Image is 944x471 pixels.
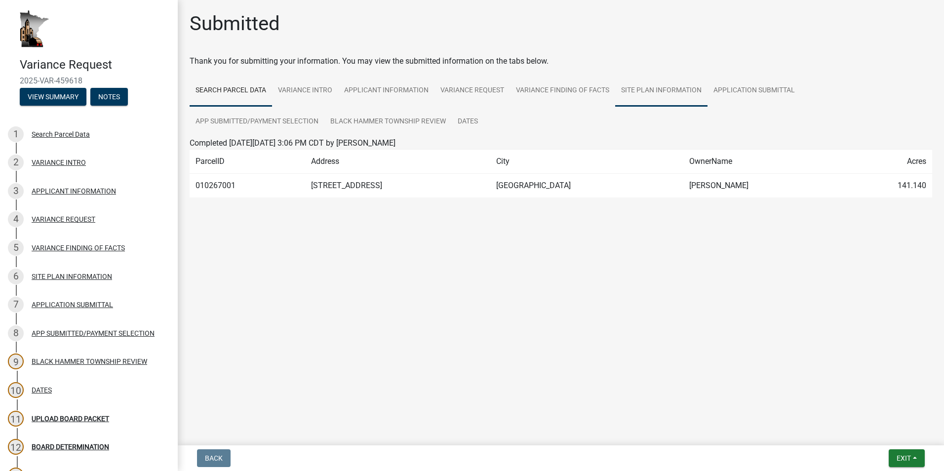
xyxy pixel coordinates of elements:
[8,155,24,170] div: 2
[190,12,280,36] h1: Submitted
[434,75,510,107] a: VARIANCE REQUEST
[842,150,932,174] td: Acres
[842,174,932,198] td: 141.140
[490,150,683,174] td: City
[32,244,125,251] div: VARIANCE FINDING OF FACTS
[8,126,24,142] div: 1
[683,150,842,174] td: OwnerName
[8,211,24,227] div: 4
[190,106,324,138] a: APP SUBMITTED/PAYMENT SELECTION
[32,387,52,393] div: DATES
[20,58,170,72] h4: Variance Request
[683,174,842,198] td: [PERSON_NAME]
[32,216,95,223] div: VARIANCE REQUEST
[338,75,434,107] a: APPLICANT INFORMATION
[272,75,338,107] a: VARIANCE INTRO
[8,269,24,284] div: 6
[20,88,86,106] button: View Summary
[324,106,452,138] a: BLACK HAMMER TOWNSHIP REVIEW
[32,301,113,308] div: APPLICATION SUBMITTAL
[205,454,223,462] span: Back
[32,188,116,195] div: APPLICANT INFORMATION
[90,88,128,106] button: Notes
[197,449,231,467] button: Back
[190,75,272,107] a: Search Parcel Data
[8,411,24,427] div: 11
[8,297,24,313] div: 7
[190,55,932,67] div: Thank you for submitting your information. You may view the submitted information on the tabs below.
[615,75,708,107] a: SITE PLAN INFORMATION
[190,150,305,174] td: ParcelID
[32,159,86,166] div: VARIANCE INTRO
[90,93,128,101] wm-modal-confirm: Notes
[8,439,24,455] div: 12
[452,106,484,138] a: DATES
[32,131,90,138] div: Search Parcel Data
[708,75,801,107] a: APPLICATION SUBMITTAL
[190,174,305,198] td: 010267001
[8,382,24,398] div: 10
[897,454,911,462] span: Exit
[8,183,24,199] div: 3
[32,273,112,280] div: SITE PLAN INFORMATION
[20,10,49,47] img: Houston County, Minnesota
[8,325,24,341] div: 8
[889,449,925,467] button: Exit
[32,358,147,365] div: BLACK HAMMER TOWNSHIP REVIEW
[8,240,24,256] div: 5
[8,353,24,369] div: 9
[490,174,683,198] td: [GEOGRAPHIC_DATA]
[305,174,490,198] td: [STREET_ADDRESS]
[305,150,490,174] td: Address
[20,76,158,85] span: 2025-VAR-459618
[32,415,109,422] div: UPLOAD BOARD PACKET
[32,330,155,337] div: APP SUBMITTED/PAYMENT SELECTION
[190,138,395,148] span: Completed [DATE][DATE] 3:06 PM CDT by [PERSON_NAME]
[510,75,615,107] a: VARIANCE FINDING OF FACTS
[32,443,109,450] div: BOARD DETERMINATION
[20,93,86,101] wm-modal-confirm: Summary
